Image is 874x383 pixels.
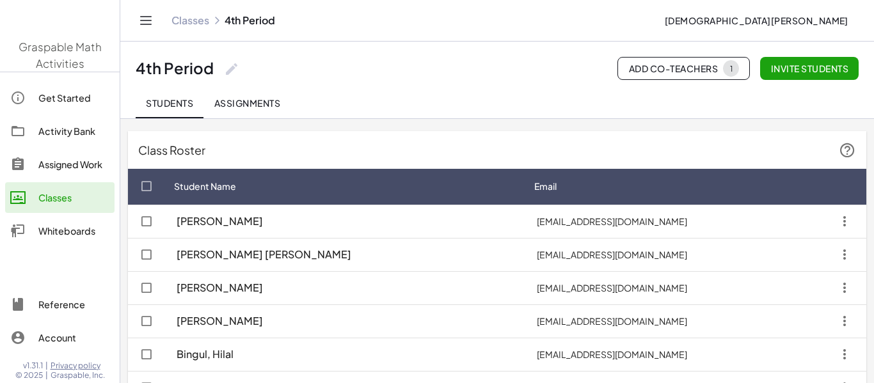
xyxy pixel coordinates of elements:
[177,315,263,328] span: [PERSON_NAME]
[177,248,351,262] span: [PERSON_NAME] [PERSON_NAME]
[171,14,209,27] a: Classes
[177,348,234,361] span: Bingul, Hilal
[5,182,115,213] a: Classes
[38,123,109,139] div: Activity Bank
[534,348,690,360] span: [EMAIL_ADDRESS][DOMAIN_NAME]
[45,361,48,371] span: |
[770,63,848,74] span: Invite students
[15,370,43,380] span: © 2025
[136,58,214,78] div: 4th Period
[534,282,690,293] span: [EMAIL_ADDRESS][DOMAIN_NAME]
[534,215,690,227] span: [EMAIL_ADDRESS][DOMAIN_NAME]
[177,215,263,228] span: [PERSON_NAME]
[146,97,193,109] span: Students
[51,361,105,371] a: Privacy policy
[38,190,109,205] div: Classes
[38,157,109,172] div: Assigned Work
[128,131,866,169] div: Class Roster
[5,215,115,246] a: Whiteboards
[5,289,115,320] a: Reference
[38,330,109,345] div: Account
[5,149,115,180] a: Assigned Work
[617,57,750,80] button: Add Co-Teachers1
[534,315,690,327] span: [EMAIL_ADDRESS][DOMAIN_NAME]
[5,322,115,353] a: Account
[214,97,280,109] span: Assignments
[136,10,156,31] button: Toggle navigation
[534,180,557,193] span: Email
[760,57,859,80] button: Invite students
[5,116,115,146] a: Activity Bank
[534,249,690,260] span: [EMAIL_ADDRESS][DOMAIN_NAME]
[177,281,263,295] span: [PERSON_NAME]
[654,9,859,32] button: [DEMOGRAPHIC_DATA][PERSON_NAME]
[729,64,733,74] div: 1
[51,370,105,380] span: Graspable, Inc.
[38,90,109,106] div: Get Started
[38,223,109,238] div: Whiteboards
[45,370,48,380] span: |
[628,60,739,77] span: Add Co-Teachers
[38,297,109,312] div: Reference
[174,180,236,193] span: Student Name
[23,361,43,371] span: v1.31.1
[19,40,102,70] span: Graspable Math Activities
[5,82,115,113] a: Get Started
[664,15,848,26] span: [DEMOGRAPHIC_DATA][PERSON_NAME]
